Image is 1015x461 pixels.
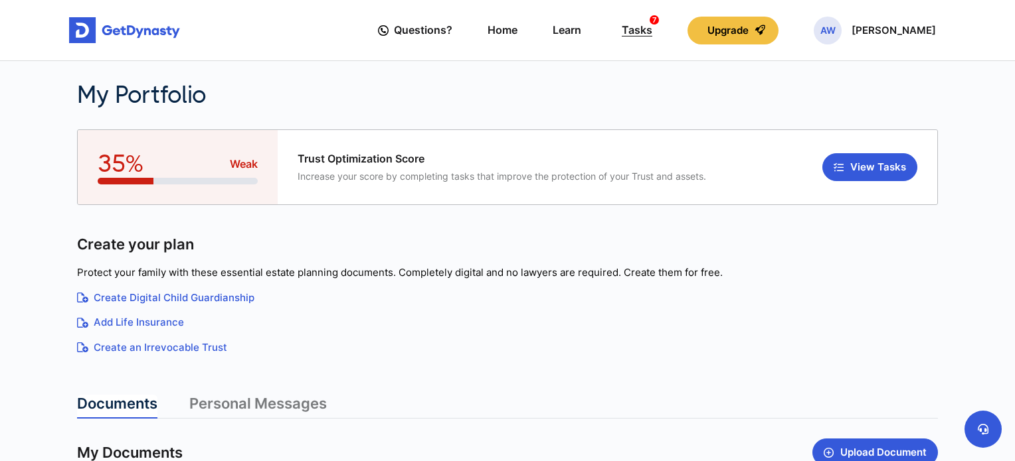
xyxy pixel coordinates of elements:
[98,150,143,178] span: 35%
[822,153,917,181] button: View Tasks
[77,81,715,109] h2: My Portfolio
[77,265,938,281] p: Protect your family with these essential estate planning documents. Completely digital and no law...
[650,15,659,25] span: 7
[622,18,652,42] div: Tasks
[77,395,157,419] a: Documents
[378,11,452,49] a: Questions?
[814,17,936,44] button: AW[PERSON_NAME]
[814,17,842,44] span: AW
[69,17,180,44] img: Get started for free with Dynasty Trust Company
[852,25,936,36] p: [PERSON_NAME]
[298,153,706,165] span: Trust Optimization Score
[77,315,938,330] a: Add Life Insurance
[553,11,581,49] a: Learn
[230,157,258,172] span: Weak
[616,11,652,49] a: Tasks7
[77,235,194,254] span: Create your plan
[298,170,706,182] span: Increase your score by completing tasks that improve the protection of your Trust and assets.
[77,291,938,306] a: Create Digital Child Guardianship
[189,395,327,419] a: Personal Messages
[77,340,938,356] a: Create an Irrevocable Trust
[688,17,779,44] button: Upgrade
[394,18,452,42] span: Questions?
[488,11,517,49] a: Home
